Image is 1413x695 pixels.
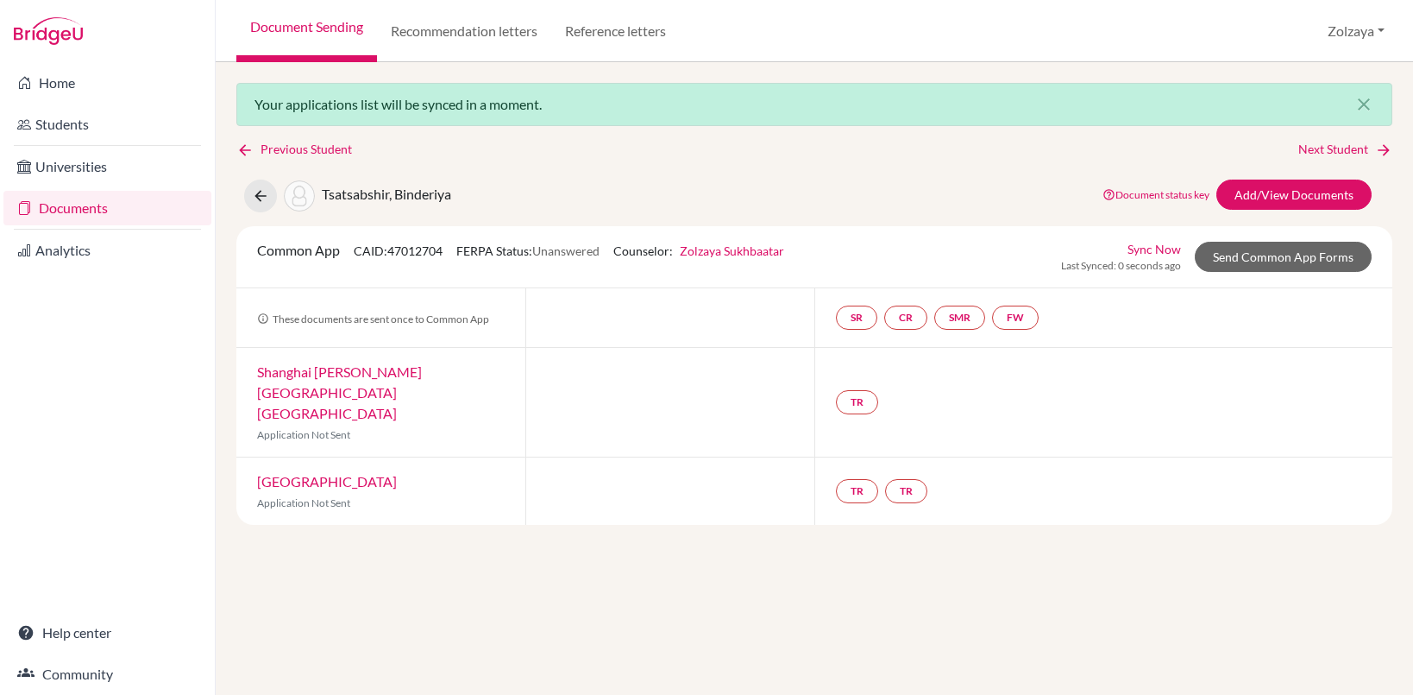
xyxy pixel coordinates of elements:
a: Previous Student [236,140,366,159]
span: Application Not Sent [257,428,350,441]
span: Common App [257,242,340,258]
a: FW [992,306,1039,330]
a: Sync Now [1127,240,1181,258]
a: Home [3,66,211,100]
a: TR [836,390,878,414]
span: Tsatsabshir, Binderiya [322,186,451,202]
a: Documents [3,191,211,225]
span: FERPA Status: [456,243,600,258]
span: Unanswered [532,243,600,258]
a: Next Student [1298,140,1392,159]
a: Students [3,107,211,142]
a: Send Common App Forms [1195,242,1372,272]
a: SR [836,306,877,330]
span: These documents are sent once to Common App [257,313,489,325]
div: Your applications list will be synced in a moment. [236,83,1392,126]
i: close [1353,94,1374,115]
span: CAID: 47012704 [354,243,443,258]
span: Counselor: [613,243,784,258]
a: Shanghai [PERSON_NAME][GEOGRAPHIC_DATA] [GEOGRAPHIC_DATA] [257,363,422,421]
span: Last Synced: 0 seconds ago [1061,258,1181,274]
span: Application Not Sent [257,496,350,509]
a: [GEOGRAPHIC_DATA] [257,473,397,490]
a: Help center [3,616,211,650]
a: Add/View Documents [1216,180,1372,210]
a: SMR [934,306,985,330]
a: CR [884,306,927,330]
img: Bridge-U [14,17,83,45]
button: Close [1336,84,1391,125]
a: Document status key [1102,188,1209,201]
a: Universities [3,149,211,184]
a: Community [3,657,211,692]
a: Analytics [3,233,211,268]
a: TR [836,479,878,503]
button: Zolzaya [1320,15,1392,47]
a: Zolzaya Sukhbaatar [680,243,784,258]
a: TR [885,479,927,503]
